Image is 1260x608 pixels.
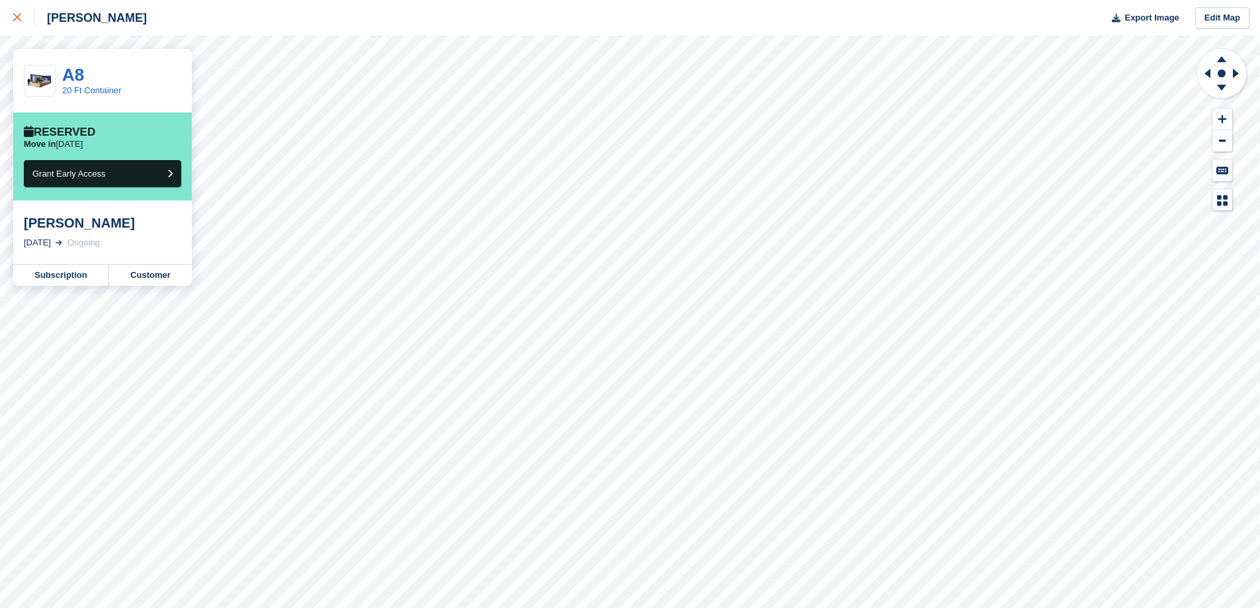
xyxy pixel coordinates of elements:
[62,85,122,95] a: 20 Ft Container
[24,69,55,93] img: 20ft-container.jpg
[1212,189,1232,211] button: Map Legend
[1212,130,1232,152] button: Zoom Out
[1212,109,1232,130] button: Zoom In
[62,65,84,85] a: A8
[1104,7,1179,29] button: Export Image
[24,126,95,139] div: Reserved
[32,169,106,179] span: Grant Early Access
[1212,159,1232,181] button: Keyboard Shortcuts
[24,236,51,249] div: [DATE]
[67,236,100,249] div: Ongoing
[24,139,56,149] span: Move in
[35,10,147,26] div: [PERSON_NAME]
[109,265,192,286] a: Customer
[13,265,109,286] a: Subscription
[24,160,181,187] button: Grant Early Access
[24,215,181,231] div: [PERSON_NAME]
[24,139,83,150] p: [DATE]
[1124,11,1179,24] span: Export Image
[56,240,62,245] img: arrow-right-light-icn-cde0832a797a2874e46488d9cf13f60e5c3a73dbe684e267c42b8395dfbc2abf.svg
[1195,7,1249,29] a: Edit Map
